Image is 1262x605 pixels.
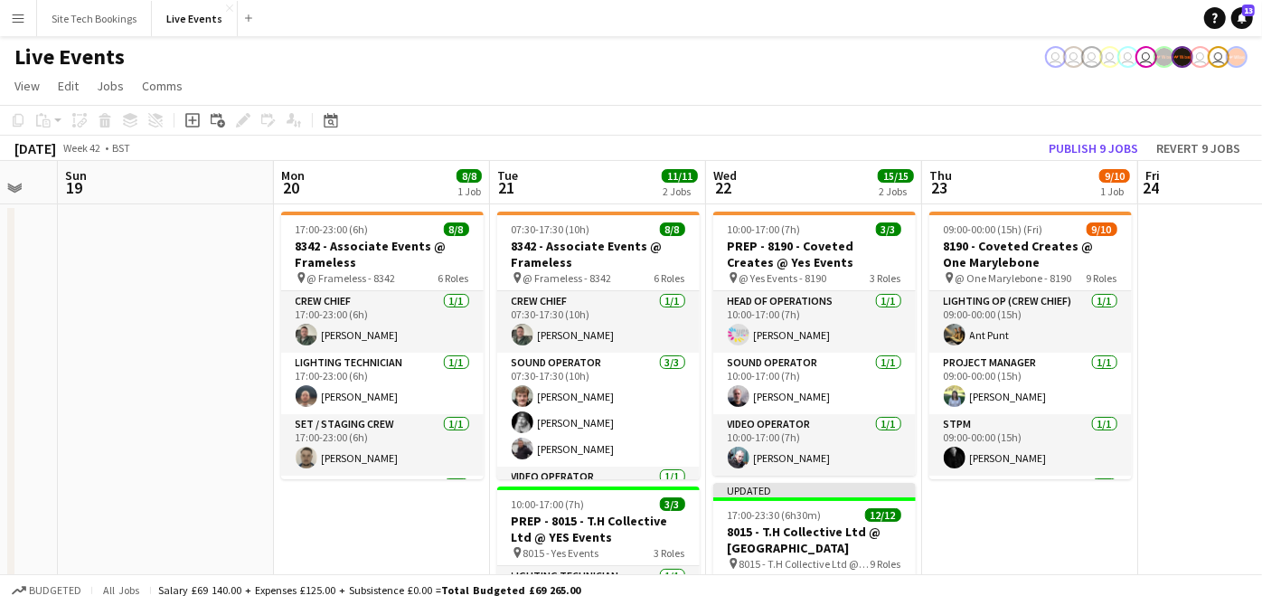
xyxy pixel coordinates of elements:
span: Budgeted [29,584,81,597]
span: Total Budgeted £69 265.00 [441,583,580,597]
app-user-avatar: Technical Department [1208,46,1229,68]
app-user-avatar: Nadia Addada [1117,46,1139,68]
app-user-avatar: Eden Hopkins [1135,46,1157,68]
button: Revert 9 jobs [1149,137,1248,160]
a: Comms [135,74,190,98]
a: Jobs [89,74,131,98]
span: View [14,78,40,94]
span: Edit [58,78,79,94]
span: All jobs [99,583,143,597]
app-user-avatar: Production Managers [1172,46,1193,68]
app-user-avatar: Alex Gill [1226,46,1248,68]
span: 13 [1242,5,1255,16]
button: Publish 9 jobs [1041,137,1145,160]
span: Jobs [97,78,124,94]
div: [DATE] [14,139,56,157]
button: Site Tech Bookings [37,1,152,36]
app-user-avatar: Nadia Addada [1099,46,1121,68]
button: Budgeted [9,581,84,600]
h1: Live Events [14,43,125,71]
app-user-avatar: Production Managers [1154,46,1175,68]
a: View [7,74,47,98]
div: Salary £69 140.00 + Expenses £125.00 + Subsistence £0.00 = [158,583,580,597]
app-user-avatar: Nadia Addada [1063,46,1085,68]
button: Live Events [152,1,238,36]
app-user-avatar: Nadia Addada [1081,46,1103,68]
span: Comms [142,78,183,94]
div: BST [112,141,130,155]
a: 13 [1231,7,1253,29]
a: Edit [51,74,86,98]
app-user-avatar: Nadia Addada [1045,46,1067,68]
app-user-avatar: Ollie Rolfe [1190,46,1211,68]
